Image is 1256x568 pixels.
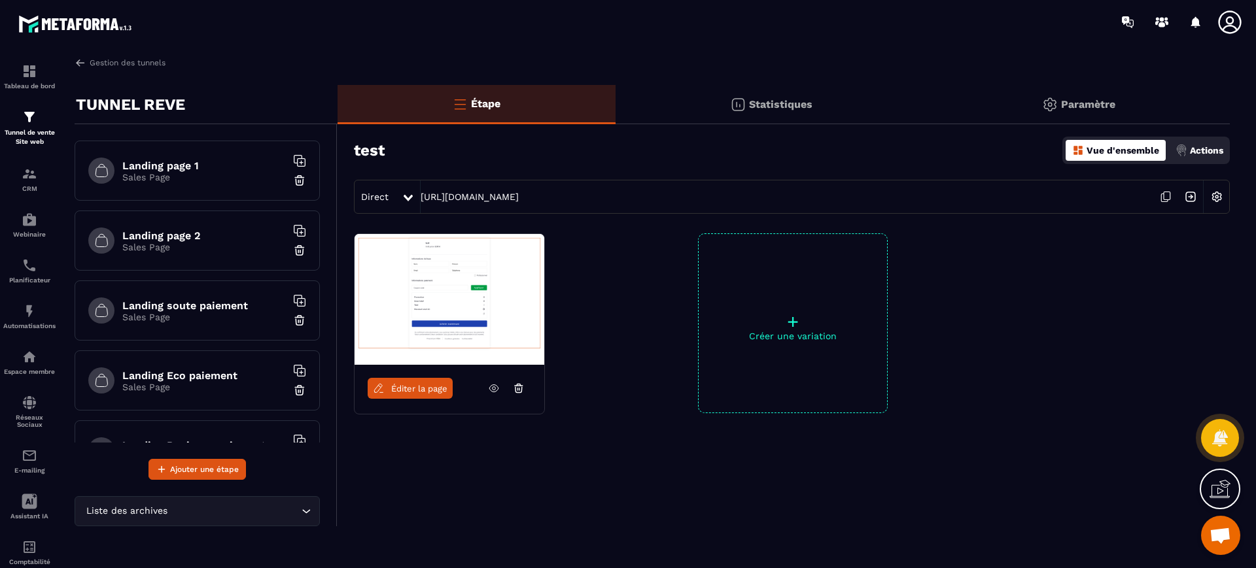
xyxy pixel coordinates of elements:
[361,192,389,202] span: Direct
[22,303,37,319] img: automations
[170,504,298,518] input: Search for option
[75,496,320,526] div: Search for option
[22,349,37,365] img: automations
[3,293,56,339] a: automationsautomationsAutomatisations
[749,98,812,110] p: Statistiques
[122,229,286,242] h6: Landing page 2
[122,439,286,452] h6: Landing Business paiement
[293,314,306,327] img: trash
[1204,184,1229,209] img: setting-w.858f3a88.svg
[3,276,56,284] p: Planificateur
[471,97,500,110] p: Étape
[3,322,56,329] p: Automatisations
[22,63,37,79] img: formation
[122,369,286,382] h6: Landing Eco paiement
[3,185,56,192] p: CRM
[3,231,56,238] p: Webinaire
[3,414,56,428] p: Réseaux Sociaux
[122,382,286,392] p: Sales Page
[293,384,306,397] img: trash
[3,248,56,293] a: schedulerschedulerPlanificateur
[3,512,56,520] p: Assistant IA
[1178,184,1203,209] img: arrow-next.bcc2205e.svg
[3,54,56,99] a: formationformationTableau de bord
[3,128,56,146] p: Tunnel de vente Site web
[18,12,136,36] img: logo
[3,99,56,156] a: formationformationTunnel de vente Site web
[3,558,56,565] p: Comptabilité
[1087,145,1159,156] p: Vue d'ensemble
[3,385,56,438] a: social-networksocial-networkRéseaux Sociaux
[452,96,468,112] img: bars-o.4a397970.svg
[391,384,447,393] span: Éditer la page
[730,97,746,112] img: stats.20deebd0.svg
[699,312,887,331] p: +
[122,242,286,252] p: Sales Page
[75,57,86,69] img: arrow
[1072,144,1084,156] img: dashboard-orange.40269519.svg
[1061,98,1115,110] p: Paramètre
[122,312,286,322] p: Sales Page
[354,141,385,159] h3: test
[3,438,56,484] a: emailemailE-mailing
[3,484,56,529] a: Assistant IA
[75,57,166,69] a: Gestion des tunnels
[293,244,306,257] img: trash
[148,459,246,480] button: Ajouter une étape
[22,109,37,125] img: formation
[1176,144,1187,156] img: actions.d6e523a2.png
[1042,97,1058,112] img: setting-gr.5f69749f.svg
[22,212,37,227] img: automations
[122,299,286,312] h6: Landing soute paiement
[170,463,239,476] span: Ajouter une étape
[3,368,56,375] p: Espace membre
[421,192,519,202] a: [URL][DOMAIN_NAME]
[22,448,37,463] img: email
[76,92,185,118] p: TUNNEL REVE
[3,82,56,90] p: Tableau de bord
[83,504,170,518] span: Liste des archives
[122,172,286,182] p: Sales Page
[1201,516,1240,555] div: Ouvrir le chat
[1190,145,1223,156] p: Actions
[122,159,286,172] h6: Landing page 1
[368,378,453,399] a: Éditer la page
[3,339,56,385] a: automationsautomationsEspace membre
[293,174,306,187] img: trash
[22,395,37,410] img: social-network
[22,258,37,273] img: scheduler
[3,202,56,248] a: automationsautomationsWebinaire
[3,467,56,474] p: E-mailing
[699,331,887,341] p: Créer une variation
[3,156,56,202] a: formationformationCRM
[22,539,37,555] img: accountant
[355,234,544,365] img: image
[22,166,37,182] img: formation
